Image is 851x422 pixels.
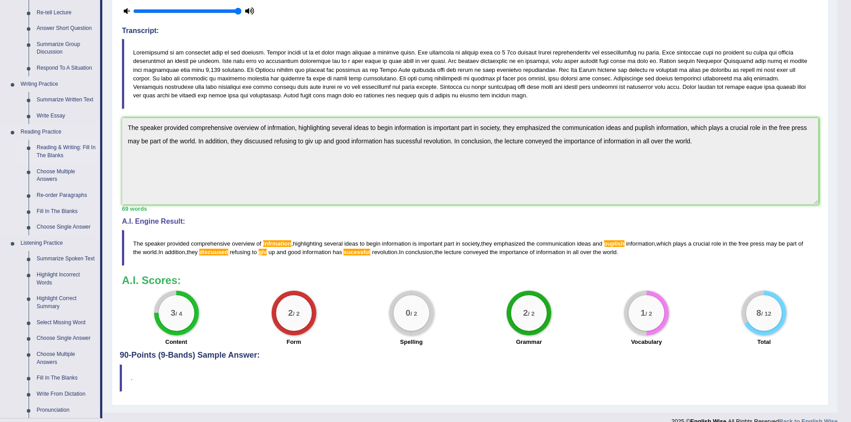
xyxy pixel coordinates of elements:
big: 0 [406,308,411,318]
span: to [252,249,257,255]
a: Summarize Group Discussion [33,37,100,60]
span: the [133,249,141,255]
span: the [527,240,535,247]
span: highlighting [293,240,323,247]
a: Summarize Spoken Text [33,251,100,267]
span: information [382,240,411,247]
span: all [573,249,579,255]
a: Writing Practice [17,76,100,92]
span: of [530,249,535,255]
span: they [481,240,492,247]
span: over [580,249,591,255]
a: Re-tell Lecture [33,5,100,21]
span: the [435,249,443,255]
a: Choose Single Answer [33,330,100,347]
big: 2 [523,308,528,318]
span: information [302,249,331,255]
span: The [133,240,143,247]
a: Highlight Correct Summary [33,291,100,314]
a: Reading Practice [17,124,100,140]
h4: Transcript: [122,27,818,35]
span: and [277,249,286,255]
span: information [536,249,565,255]
span: society [462,240,480,247]
span: the [490,249,498,255]
label: Grammar [516,338,542,346]
span: and [592,240,602,247]
span: the [729,240,737,247]
span: conclusion [406,249,433,255]
span: world [143,249,157,255]
span: the [593,249,601,255]
span: several [324,240,343,247]
span: is [412,240,416,247]
span: lecture [444,249,461,255]
small: / 2 [411,311,417,318]
span: refusing [230,249,250,255]
span: part [444,240,454,247]
label: Total [757,338,771,346]
label: Form [286,338,301,346]
span: of [798,240,803,247]
small: / 2 [293,311,300,318]
label: Content [165,338,187,346]
big: 1 [641,308,646,318]
a: Pronunciation [33,402,100,418]
big: 2 [288,308,293,318]
span: Possible spelling mistake found. (did you mean: information) [263,240,292,247]
span: In [158,249,163,255]
span: in [456,240,460,247]
span: in [566,249,571,255]
span: up [268,249,275,255]
span: communication [537,240,575,247]
a: Fill In The Blanks [33,370,100,386]
span: has [333,249,342,255]
div: 69 words [122,205,818,213]
a: Fill In The Blanks [33,204,100,220]
span: of [256,240,261,247]
span: which [657,240,671,247]
blockquote: , , , . , . , . [122,230,818,266]
span: to [360,240,365,247]
a: Listening Practice [17,235,100,251]
span: they [187,249,198,255]
small: / 2 [646,311,652,318]
span: be [779,240,785,247]
span: crucial [693,240,710,247]
span: conveyed [463,249,488,255]
a: Answer Short Question [33,21,100,37]
span: world [603,249,616,255]
span: ideas [577,240,591,247]
span: part [787,240,797,247]
span: role [711,240,721,247]
a: Re-order Paragraphs [33,188,100,204]
h4: A.I. Engine Result: [122,217,818,226]
span: begin [366,240,381,247]
a: Write Essay [33,108,100,124]
a: Choose Multiple Answers [33,347,100,370]
span: Possible spelling mistake found. (did you mean: publish) [604,240,625,247]
big: 3 [171,308,176,318]
big: 8 [757,308,762,318]
span: Possible spelling mistake found. (did you mean: give) [259,249,267,255]
b: A.I. Scores: [122,274,181,286]
a: Summarize Written Text [33,92,100,108]
span: revolution [372,249,397,255]
small: / 12 [761,311,771,318]
a: Choose Single Answer [33,219,100,235]
span: may [766,240,777,247]
span: Possible spelling mistake found. (did you mean: successful) [344,249,370,255]
span: ideas [344,240,358,247]
small: / 4 [175,311,182,318]
span: free [738,240,748,247]
a: Write From Dictation [33,386,100,402]
span: overview [232,240,255,247]
span: plays [673,240,686,247]
span: addition [165,249,185,255]
span: information [626,240,655,247]
span: importance [499,249,528,255]
label: Spelling [400,338,423,346]
span: In [399,249,404,255]
label: Vocabulary [631,338,662,346]
small: / 2 [528,311,535,318]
